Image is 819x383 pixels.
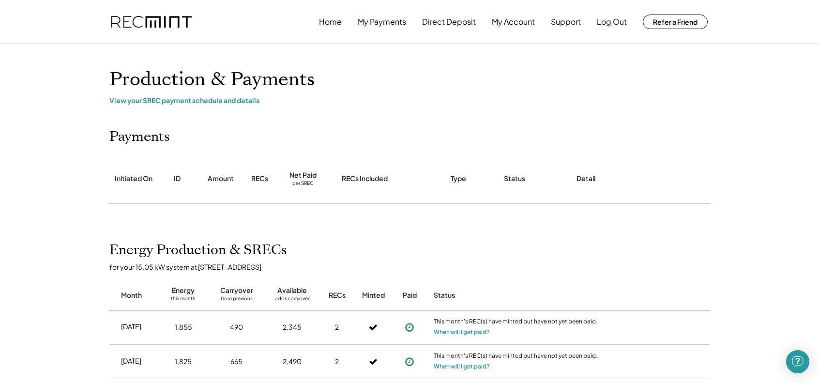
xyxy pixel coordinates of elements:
img: recmint-logotype%403x.png [111,16,192,28]
div: View your SREC payment schedule and details [109,96,710,105]
div: ID [174,174,181,184]
div: 2 [335,322,339,332]
div: 2,490 [283,357,302,367]
button: When will I get paid? [434,362,490,371]
div: [DATE] [121,356,141,366]
div: Month [121,291,142,300]
div: for your 15.05 kW system at [STREET_ADDRESS] [109,262,719,271]
div: Energy [172,286,195,295]
button: My Account [492,12,535,31]
div: 2 [335,357,339,367]
div: 665 [230,357,243,367]
div: 2,345 [283,322,302,332]
button: When will I get paid? [434,327,490,337]
div: Net Paid [289,170,317,180]
button: Home [319,12,342,31]
h1: Production & Payments [109,68,710,91]
h2: Energy Production & SRECs [109,242,287,259]
div: Open Intercom Messenger [786,350,809,373]
div: from previous [221,295,253,305]
button: Direct Deposit [422,12,476,31]
button: My Payments [358,12,406,31]
div: 1,825 [175,357,192,367]
button: Refer a Friend [643,15,708,29]
div: RECs [329,291,346,300]
h2: Payments [109,129,170,145]
div: per SREC [292,180,314,187]
div: [DATE] [121,322,141,332]
div: RECs Included [342,174,388,184]
div: This month's REC(s) have minted but have not yet been paid. [434,352,598,362]
button: Payment approved, but not yet initiated. [402,354,417,369]
div: 490 [230,322,243,332]
div: Amount [208,174,234,184]
div: Status [504,174,525,184]
button: Support [551,12,581,31]
div: Initiated On [115,174,152,184]
button: Payment approved, but not yet initiated. [402,320,417,335]
div: Paid [403,291,417,300]
div: adds carryover [275,295,309,305]
div: Status [434,291,598,300]
div: Type [451,174,466,184]
div: This month's REC(s) have minted but have not yet been paid. [434,318,598,327]
div: Available [277,286,307,295]
div: Detail [576,174,595,184]
button: Log Out [597,12,627,31]
div: 1,855 [175,322,192,332]
div: Carryover [220,286,253,295]
div: this month [171,295,196,305]
div: RECs [251,174,268,184]
div: Minted [362,291,385,300]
